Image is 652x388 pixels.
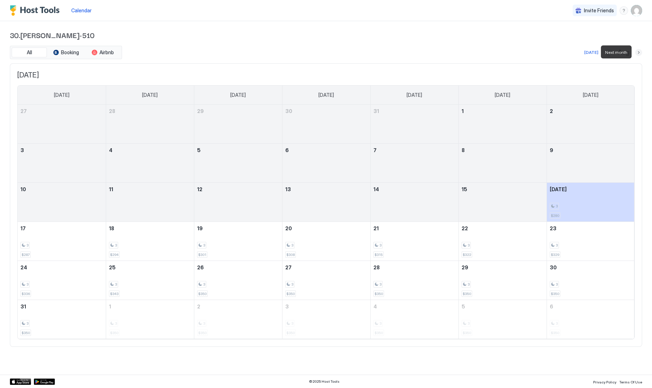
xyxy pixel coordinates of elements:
[370,261,458,300] td: August 28, 2025
[370,105,458,144] td: July 31, 2025
[318,92,334,98] span: [DATE]
[371,261,458,274] a: August 28, 2025
[194,222,282,235] a: August 19, 2025
[370,183,458,222] td: August 14, 2025
[142,92,158,98] span: [DATE]
[311,86,341,105] a: Wednesday
[20,147,24,153] span: 3
[458,105,547,144] td: August 1, 2025
[468,243,470,248] span: 3
[285,108,292,114] span: 30
[20,264,27,270] span: 24
[488,86,517,105] a: Friday
[547,183,635,196] a: August 16, 2025
[459,261,547,274] a: August 29, 2025
[370,222,458,261] td: August 21, 2025
[194,144,282,183] td: August 5, 2025
[54,92,69,98] span: [DATE]
[194,300,282,313] a: September 2, 2025
[371,105,458,118] a: July 31, 2025
[373,264,380,270] span: 28
[197,147,201,153] span: 5
[109,225,114,231] span: 18
[20,303,26,309] span: 31
[468,282,470,287] span: 3
[282,105,370,144] td: July 30, 2025
[10,46,122,59] div: tab-group
[106,222,194,261] td: August 18, 2025
[194,183,282,196] a: August 12, 2025
[106,144,194,157] a: August 4, 2025
[593,380,616,384] span: Privacy Policy
[85,48,120,57] button: Airbnb
[407,92,422,98] span: [DATE]
[106,222,194,235] a: August 18, 2025
[282,144,370,183] td: August 6, 2025
[106,300,194,313] a: September 1, 2025
[285,186,291,192] span: 13
[370,144,458,183] td: August 7, 2025
[18,222,106,261] td: August 17, 2025
[547,144,635,183] td: August 9, 2025
[110,292,118,296] span: $343
[373,147,377,153] span: 7
[109,186,113,192] span: 11
[26,282,29,287] span: 3
[619,380,642,384] span: Terms Of Use
[547,222,635,261] td: August 23, 2025
[71,7,92,14] a: Calendar
[635,49,642,56] button: Next month
[10,30,642,40] span: 30.[PERSON_NAME]-510
[459,222,547,235] a: August 22, 2025
[197,108,204,114] span: 29
[593,378,616,385] a: Privacy Policy
[194,183,282,222] td: August 12, 2025
[551,252,559,257] span: $329
[282,105,370,118] a: July 30, 2025
[550,186,567,192] span: [DATE]
[47,86,77,105] a: Sunday
[282,144,370,157] a: August 6, 2025
[18,222,106,235] a: August 17, 2025
[197,186,202,192] span: 12
[291,282,293,287] span: 3
[495,92,510,98] span: [DATE]
[463,292,471,296] span: $350
[198,252,206,257] span: $301
[197,225,203,231] span: 19
[61,49,79,56] span: Booking
[462,225,468,231] span: 22
[631,5,642,16] div: User profile
[106,105,194,144] td: July 28, 2025
[550,108,553,114] span: 2
[48,48,84,57] button: Booking
[18,183,106,222] td: August 10, 2025
[197,303,200,309] span: 2
[10,378,31,385] a: App Store
[547,261,635,274] a: August 30, 2025
[400,86,429,105] a: Thursday
[547,261,635,300] td: August 30, 2025
[584,7,614,14] span: Invite Friends
[18,261,106,300] td: August 24, 2025
[106,144,194,183] td: August 4, 2025
[106,261,194,300] td: August 25, 2025
[547,105,635,144] td: August 2, 2025
[71,7,92,13] span: Calendar
[379,243,382,248] span: 3
[370,300,458,339] td: September 4, 2025
[26,243,29,248] span: 3
[583,92,598,98] span: [DATE]
[20,186,26,192] span: 10
[106,105,194,118] a: July 28, 2025
[547,300,635,339] td: September 6, 2025
[462,186,467,192] span: 15
[18,144,106,183] td: August 3, 2025
[458,183,547,222] td: August 15, 2025
[547,144,635,157] a: August 9, 2025
[20,108,27,114] span: 27
[547,222,635,235] a: August 23, 2025
[459,300,547,313] a: September 5, 2025
[459,105,547,118] a: August 1, 2025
